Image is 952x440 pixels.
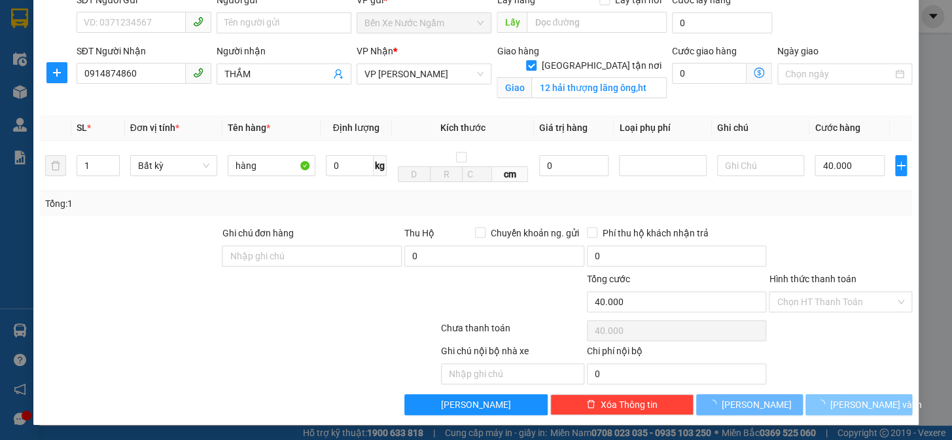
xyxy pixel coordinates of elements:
[785,67,892,81] input: Ngày giao
[404,394,548,415] button: [PERSON_NAME]
[497,46,538,56] span: Giao hàng
[805,394,912,415] button: [PERSON_NAME] và In
[672,63,747,84] input: Cước giao hàng
[497,12,527,33] span: Lấy
[816,399,830,409] span: loading
[712,115,810,141] th: Ghi chú
[815,122,860,133] span: Cước hàng
[614,115,712,141] th: Loại phụ phí
[531,77,667,98] input: Giao tận nơi
[672,46,737,56] label: Cước giao hàng
[228,122,270,133] span: Tên hàng
[707,399,722,409] span: loading
[228,155,315,176] input: VD: Bàn, Ghế
[777,46,819,56] label: Ngày giao
[896,160,906,171] span: plus
[497,77,531,98] span: Giao
[492,166,528,182] span: cm
[601,397,658,412] span: Xóa Thông tin
[398,166,431,182] input: D
[47,67,67,78] span: plus
[587,274,630,284] span: Tổng cước
[440,122,485,133] span: Kích thước
[193,67,203,78] span: phone
[193,16,203,27] span: phone
[754,67,764,78] span: dollar-circle
[77,122,87,133] span: SL
[138,156,210,175] span: Bất kỳ
[597,226,714,240] span: Phí thu hộ khách nhận trả
[46,62,67,83] button: plus
[333,122,379,133] span: Định lượng
[527,12,667,33] input: Dọc đường
[45,155,66,176] button: delete
[130,122,179,133] span: Đơn vị tính
[357,46,393,56] span: VP Nhận
[430,166,463,182] input: R
[441,397,511,412] span: [PERSON_NAME]
[364,13,484,33] span: Bến Xe Nước Ngầm
[440,321,586,344] div: Chưa thanh toán
[462,166,491,182] input: C
[485,226,584,240] span: Chuyển khoản ng. gửi
[717,155,805,176] input: Ghi Chú
[217,44,351,58] div: Người nhận
[722,397,792,412] span: [PERSON_NAME]
[587,344,767,363] div: Chi phí nội bộ
[77,44,211,58] div: SĐT Người Nhận
[830,397,922,412] span: [PERSON_NAME] và In
[45,196,368,211] div: Tổng: 1
[550,394,694,415] button: deleteXóa Thông tin
[539,155,608,176] input: 0
[441,363,584,384] input: Nhập ghi chú
[441,344,584,363] div: Ghi chú nội bộ nhà xe
[537,58,667,73] span: [GEOGRAPHIC_DATA] tận nơi
[769,274,856,284] label: Hình thức thanh toán
[895,155,907,176] button: plus
[672,12,772,33] input: Cước lấy hàng
[333,69,344,79] span: user-add
[586,399,595,410] span: delete
[696,394,803,415] button: [PERSON_NAME]
[364,64,484,84] span: VP Hà Tĩnh
[16,17,221,39] b: GỬI : Bến Xe Nước Ngầm
[374,155,387,176] span: kg
[404,228,434,238] span: Thu Hộ
[539,122,588,133] span: Giá trị hàng
[222,228,294,238] label: Ghi chú đơn hàng
[222,246,402,266] input: Ghi chú đơn hàng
